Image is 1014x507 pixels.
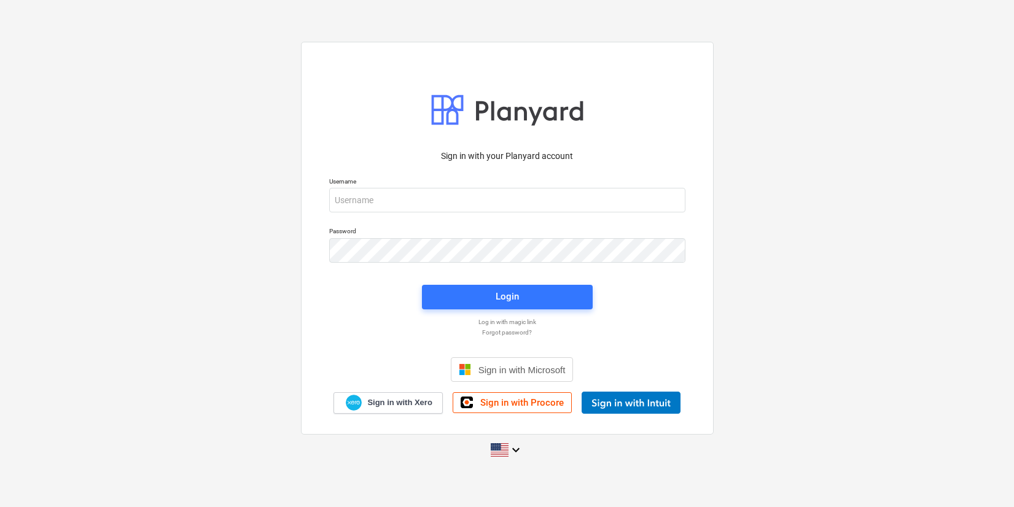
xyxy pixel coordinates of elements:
[329,150,685,163] p: Sign in with your Planyard account
[329,188,685,212] input: Username
[329,227,685,238] p: Password
[346,395,362,411] img: Xero logo
[323,328,692,336] a: Forgot password?
[323,318,692,326] a: Log in with magic link
[422,285,593,309] button: Login
[478,365,566,375] span: Sign in with Microsoft
[459,363,471,376] img: Microsoft logo
[333,392,443,414] a: Sign in with Xero
[329,177,685,188] p: Username
[509,443,523,457] i: keyboard_arrow_down
[496,288,519,304] div: Login
[480,397,564,408] span: Sign in with Procore
[453,392,572,413] a: Sign in with Procore
[367,397,432,408] span: Sign in with Xero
